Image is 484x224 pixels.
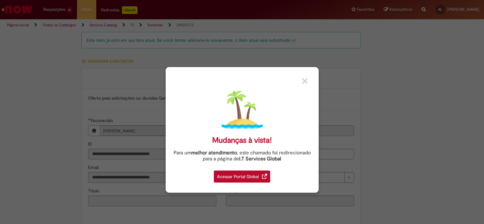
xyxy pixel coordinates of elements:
strong: melhor atendimento [191,150,237,156]
div: Para um , este chamado foi redirecionado para a página de [170,150,314,162]
img: redirect_link.png [262,174,267,179]
div: Acessar Portal Global [214,171,270,183]
a: I.T Services Global [239,152,281,162]
div: Mudanças à vista! [212,136,272,145]
img: close_button_grey.png [302,78,308,84]
img: island.png [221,89,263,131]
a: Acessar Portal Global [214,167,270,183]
